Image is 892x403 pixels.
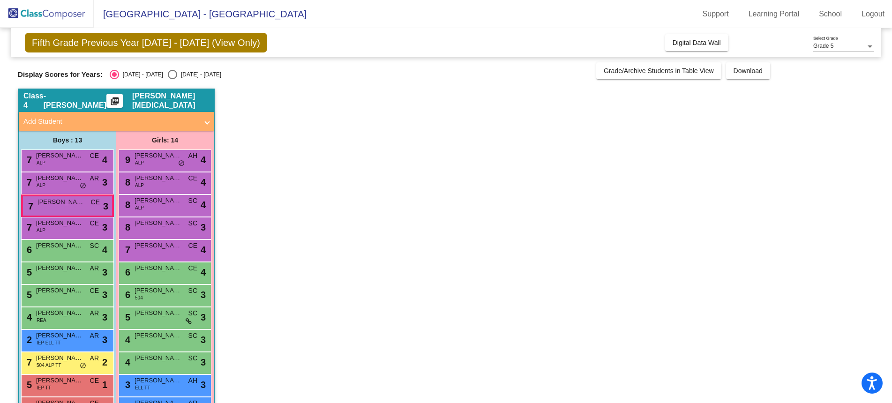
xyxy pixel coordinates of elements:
[188,263,197,273] span: CE
[135,151,181,160] span: [PERSON_NAME]
[102,265,107,279] span: 3
[24,380,32,390] span: 5
[102,153,107,167] span: 4
[102,175,107,189] span: 3
[123,155,130,165] span: 9
[102,355,107,369] span: 2
[102,220,107,234] span: 3
[36,241,83,250] span: [PERSON_NAME]
[37,197,84,207] span: [PERSON_NAME]
[90,353,99,363] span: AR
[94,7,307,22] span: [GEOGRAPHIC_DATA] - [GEOGRAPHIC_DATA]
[201,265,206,279] span: 4
[665,34,728,51] button: Digital Data Wall
[188,173,197,183] span: CE
[90,308,99,318] span: AR
[90,241,99,251] span: SC
[36,286,83,295] span: [PERSON_NAME]
[37,362,61,369] span: 504 ALP TT
[123,380,130,390] span: 3
[135,182,144,189] span: ALP
[36,308,83,318] span: [PERSON_NAME]
[37,339,60,346] span: IEP ELL TT
[24,357,32,367] span: 7
[90,173,99,183] span: AR
[102,378,107,392] span: 1
[37,227,45,234] span: ALP
[19,131,116,149] div: Boys : 13
[741,7,807,22] a: Learning Portal
[135,331,181,340] span: [PERSON_NAME]
[178,160,185,167] span: do_not_disturb_alt
[36,376,83,385] span: [PERSON_NAME]
[90,376,99,386] span: CE
[135,294,143,301] span: 504
[37,182,45,189] span: ALP
[177,70,221,79] div: [DATE] - [DATE]
[135,241,181,250] span: [PERSON_NAME]
[80,362,86,370] span: do_not_disturb_alt
[135,173,181,183] span: [PERSON_NAME]
[123,335,130,345] span: 4
[24,245,32,255] span: 6
[201,243,206,257] span: 4
[811,7,849,22] a: School
[188,151,197,161] span: AH
[18,70,103,79] span: Display Scores for Years:
[110,70,221,79] mat-radio-group: Select an option
[123,222,130,232] span: 8
[135,376,181,385] span: [PERSON_NAME] [PERSON_NAME]
[102,288,107,302] span: 3
[201,355,206,369] span: 3
[135,384,150,391] span: ELL TT
[813,43,833,49] span: Grade 5
[201,153,206,167] span: 4
[36,331,83,340] span: [PERSON_NAME]
[135,353,181,363] span: [PERSON_NAME]
[23,116,198,127] mat-panel-title: Add Student
[123,267,130,277] span: 6
[24,312,32,322] span: 4
[24,155,32,165] span: 7
[596,62,721,79] button: Grade/Archive Students in Table View
[604,67,714,75] span: Grade/Archive Students in Table View
[673,39,721,46] span: Digital Data Wall
[135,263,181,273] span: [PERSON_NAME]
[90,331,99,341] span: AR
[90,151,99,161] span: CE
[201,198,206,212] span: 4
[201,310,206,324] span: 3
[25,33,267,52] span: Fifth Grade Previous Year [DATE] - [DATE] (View Only)
[24,290,32,300] span: 5
[37,384,51,391] span: IEP TT
[90,286,99,296] span: CE
[90,263,99,273] span: AR
[36,173,83,183] span: [PERSON_NAME]
[102,310,107,324] span: 3
[188,308,197,318] span: SC
[24,177,32,187] span: 7
[201,175,206,189] span: 4
[201,288,206,302] span: 3
[37,317,46,324] span: REA
[116,131,214,149] div: Girls: 14
[91,197,100,207] span: CE
[201,378,206,392] span: 3
[135,204,144,211] span: ALP
[24,335,32,345] span: 2
[135,159,144,166] span: ALP
[19,112,214,131] mat-expansion-panel-header: Add Student
[119,70,163,79] div: [DATE] - [DATE]
[188,331,197,341] span: SC
[102,243,107,257] span: 4
[36,218,83,228] span: [PERSON_NAME]
[109,97,120,110] mat-icon: picture_as_pdf
[123,245,130,255] span: 7
[23,91,44,110] span: Class 4
[135,196,181,205] span: [PERSON_NAME]
[24,267,32,277] span: 5
[80,182,86,190] span: do_not_disturb_alt
[106,94,123,108] button: Print Students Details
[188,196,197,206] span: SC
[103,199,108,213] span: 3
